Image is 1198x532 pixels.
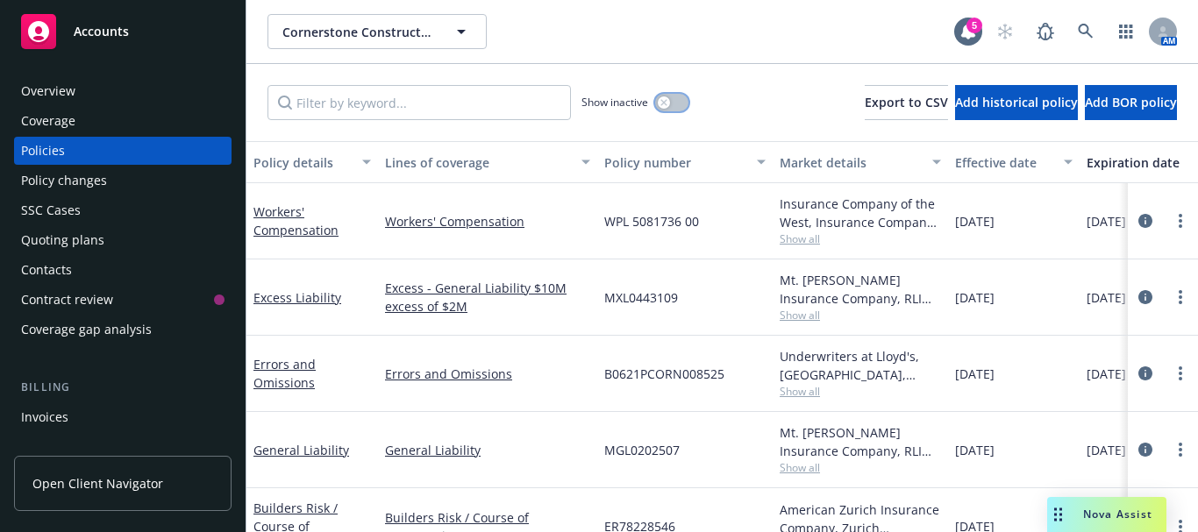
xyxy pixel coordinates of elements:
a: Report a Bug [1028,14,1063,49]
span: [DATE] [1087,365,1126,383]
div: Coverage gap analysis [21,316,152,344]
a: General Liability [253,442,349,458]
a: Accounts [14,7,232,56]
div: Policies [21,137,65,165]
a: more [1170,210,1191,231]
button: Cornerstone Construction Group, Inc. [267,14,487,49]
div: Insurance Company of the West, Insurance Company of the West (ICW) [780,195,941,231]
button: Add BOR policy [1085,85,1177,120]
span: Show all [780,231,941,246]
div: Coverage [21,107,75,135]
a: circleInformation [1135,210,1156,231]
div: Policy number [604,153,746,172]
span: Nova Assist [1083,507,1152,521]
div: Invoices [21,403,68,431]
div: Contacts [21,256,72,284]
div: Market details [780,153,922,172]
button: Lines of coverage [378,141,597,183]
span: Open Client Navigator [32,474,163,493]
a: Policies [14,137,232,165]
div: Contract review [21,286,113,314]
button: Nova Assist [1047,497,1166,532]
span: MGL0202507 [604,441,680,459]
a: Invoices [14,403,232,431]
span: [DATE] [955,212,995,231]
span: [DATE] [955,441,995,459]
div: Overview [21,77,75,105]
span: Export to CSV [865,94,948,110]
div: Quoting plans [21,226,104,254]
a: more [1170,363,1191,384]
a: more [1170,439,1191,460]
div: Drag to move [1047,497,1069,532]
span: [DATE] [1087,288,1126,307]
span: [DATE] [1087,441,1126,459]
a: Contacts [14,256,232,284]
input: Filter by keyword... [267,85,571,120]
a: circleInformation [1135,287,1156,308]
a: Start snowing [988,14,1023,49]
div: Effective date [955,153,1053,172]
span: Show all [780,460,941,475]
a: General Liability [385,441,590,459]
a: Switch app [1109,14,1144,49]
div: Policy changes [21,167,107,195]
a: Workers' Compensation [253,203,339,238]
a: SSC Cases [14,196,232,224]
a: Policy changes [14,167,232,195]
span: [DATE] [1087,212,1126,231]
div: Mt. [PERSON_NAME] Insurance Company, RLI Corp, CRC Group [780,423,941,460]
span: WPL 5081736 00 [604,212,699,231]
a: circleInformation [1135,439,1156,460]
button: Effective date [948,141,1080,183]
div: Mt. [PERSON_NAME] Insurance Company, RLI Corp, CRC Group [780,271,941,308]
span: Cornerstone Construction Group, Inc. [282,23,434,41]
a: Workers' Compensation [385,212,590,231]
div: 5 [966,18,982,33]
div: Policy details [253,153,352,172]
span: [DATE] [955,365,995,383]
a: Contract review [14,286,232,314]
a: Quoting plans [14,226,232,254]
button: Add historical policy [955,85,1078,120]
a: more [1170,287,1191,308]
div: Billing [14,379,232,396]
div: Billing updates [21,433,110,461]
button: Policy number [597,141,773,183]
div: SSC Cases [21,196,81,224]
div: Underwriters at Lloyd's, [GEOGRAPHIC_DATA], [PERSON_NAME] of London, CRC Group [780,347,941,384]
a: Billing updates [14,433,232,461]
a: Coverage [14,107,232,135]
a: Overview [14,77,232,105]
span: MXL0443109 [604,288,678,307]
span: Show all [780,384,941,399]
button: Export to CSV [865,85,948,120]
button: Policy details [246,141,378,183]
span: Show all [780,308,941,323]
button: Market details [773,141,948,183]
a: circleInformation [1135,363,1156,384]
a: Excess - General Liability $10M excess of $2M [385,279,590,316]
span: Show inactive [581,95,648,110]
a: Errors and Omissions [253,356,316,391]
span: Add historical policy [955,94,1078,110]
span: [DATE] [955,288,995,307]
a: Coverage gap analysis [14,316,232,344]
div: Lines of coverage [385,153,571,172]
a: Excess Liability [253,289,341,306]
a: Search [1068,14,1103,49]
span: Add BOR policy [1085,94,1177,110]
span: Accounts [74,25,129,39]
span: B0621PCORN008525 [604,365,724,383]
a: Errors and Omissions [385,365,590,383]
